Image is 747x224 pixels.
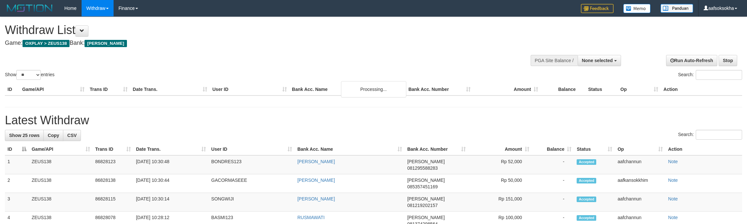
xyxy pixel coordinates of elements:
td: aafchannun [615,155,665,174]
span: Copy 081219202157 to clipboard [407,203,438,208]
th: Amount [473,83,541,95]
td: aafkansokkhim [615,174,665,193]
span: Show 25 rows [9,133,39,138]
td: ZEUS138 [29,174,93,193]
td: Rp 50,000 [468,174,532,193]
th: Bank Acc. Name [289,83,406,95]
span: Copy [48,133,59,138]
img: panduan.png [661,4,693,13]
th: Status: activate to sort column ascending [574,143,615,155]
label: Search: [678,130,742,140]
td: Rp 151,000 [468,193,532,212]
th: ID [5,83,20,95]
span: [PERSON_NAME] [85,40,127,47]
a: Run Auto-Refresh [666,55,717,66]
select: Showentries [16,70,41,80]
th: ID: activate to sort column descending [5,143,29,155]
span: Accepted [577,215,596,221]
h4: Game: Bank: [5,40,491,46]
td: 1 [5,155,29,174]
td: GACORMASEEE [209,174,295,193]
div: Processing... [341,81,406,97]
div: PGA Site Balance / [531,55,578,66]
th: Trans ID: activate to sort column ascending [93,143,133,155]
img: Feedback.jpg [581,4,614,13]
span: Copy 081295588283 to clipboard [407,165,438,171]
span: [PERSON_NAME] [407,178,445,183]
th: User ID [210,83,289,95]
td: 86828123 [93,155,133,174]
a: Note [668,215,678,220]
label: Show entries [5,70,54,80]
th: User ID: activate to sort column ascending [209,143,295,155]
td: ZEUS138 [29,193,93,212]
span: [PERSON_NAME] [407,159,445,164]
td: [DATE] 10:30:48 [133,155,209,174]
th: Balance: activate to sort column ascending [532,143,574,155]
a: Copy [43,130,63,141]
td: 2 [5,174,29,193]
th: Amount: activate to sort column ascending [468,143,532,155]
th: Balance [541,83,585,95]
span: Accepted [577,178,596,183]
td: - [532,193,574,212]
th: Op: activate to sort column ascending [615,143,665,155]
span: CSV [67,133,77,138]
a: [PERSON_NAME] [297,196,335,201]
td: aafchannun [615,193,665,212]
span: OXPLAY > ZEUS138 [23,40,70,47]
th: Status [585,83,618,95]
span: Accepted [577,159,596,165]
a: Note [668,196,678,201]
td: - [532,155,574,174]
td: 86828115 [93,193,133,212]
a: [PERSON_NAME] [297,159,335,164]
img: Button%20Memo.svg [623,4,651,13]
th: Action [661,83,742,95]
th: Game/API [20,83,87,95]
td: - [532,174,574,193]
td: Rp 52,000 [468,155,532,174]
td: BONDRES123 [209,155,295,174]
span: [PERSON_NAME] [407,196,445,201]
td: 3 [5,193,29,212]
a: [PERSON_NAME] [297,178,335,183]
span: None selected [582,58,613,63]
span: Copy 085357451169 to clipboard [407,184,438,189]
button: None selected [578,55,621,66]
th: Game/API: activate to sort column ascending [29,143,93,155]
img: MOTION_logo.png [5,3,54,13]
td: SONGWIJI [209,193,295,212]
a: CSV [63,130,81,141]
th: Trans ID [87,83,130,95]
th: Op [618,83,661,95]
h1: Latest Withdraw [5,114,742,127]
th: Date Trans.: activate to sort column ascending [133,143,209,155]
th: Bank Acc. Number [406,83,473,95]
th: Action [665,143,742,155]
h1: Withdraw List [5,24,491,37]
a: Stop [719,55,737,66]
a: RUSMAWATI [297,215,324,220]
span: [PERSON_NAME] [407,215,445,220]
td: [DATE] 10:30:14 [133,193,209,212]
th: Bank Acc. Name: activate to sort column ascending [295,143,405,155]
label: Search: [678,70,742,80]
input: Search: [696,70,742,80]
a: Note [668,178,678,183]
th: Bank Acc. Number: activate to sort column ascending [405,143,468,155]
a: Note [668,159,678,164]
td: 86828138 [93,174,133,193]
th: Date Trans. [130,83,210,95]
td: [DATE] 10:30:44 [133,174,209,193]
td: ZEUS138 [29,155,93,174]
a: Show 25 rows [5,130,44,141]
span: Accepted [577,197,596,202]
input: Search: [696,130,742,140]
